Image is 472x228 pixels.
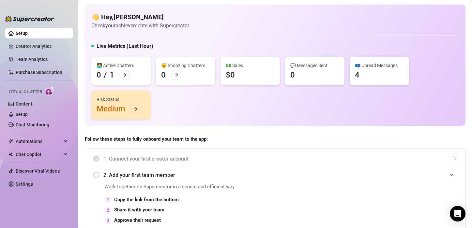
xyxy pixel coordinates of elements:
a: Discover Viral Videos [16,168,60,174]
div: 2 [104,207,112,214]
span: Automations [16,136,62,147]
div: Open Intercom Messenger [450,206,465,221]
a: Content [16,101,32,107]
img: AI Chatter [45,86,55,96]
div: 👩‍💻 Active Chatters [97,62,145,69]
div: 0 [97,70,101,80]
a: Creator Analytics [16,41,68,51]
h5: Live Metrics (Last Hour) [97,42,153,50]
a: Settings [16,181,33,187]
div: $0 [226,70,235,80]
div: 0 [161,70,166,80]
strong: Copy the link from the bottom [114,197,179,203]
div: 2. Add your first team member [93,167,457,183]
img: logo-BBDzfeDw.svg [5,16,54,22]
strong: Share it with your team [114,207,164,213]
strong: Approve their request [114,217,161,223]
a: Chat Monitoring [16,122,49,127]
div: 😴 Snoozing Chatters [161,62,210,69]
div: Risk Status [97,96,145,103]
span: arrow-right [122,73,127,77]
div: 💬 Messages Sent [290,62,339,69]
div: 1 [110,70,114,80]
span: expanded [449,173,453,177]
span: thunderbolt [8,139,14,144]
div: 📪 Unread Messages [355,62,404,69]
span: arrow-right [133,107,138,111]
h4: 👋 Hey, [PERSON_NAME] [91,12,189,21]
span: Izzy AI Chatter [9,89,42,95]
div: 0 [290,70,295,80]
a: Setup [16,31,28,36]
span: 2. Add your first team member [103,171,457,179]
span: arrow-right [174,73,178,77]
div: 1 [104,196,112,203]
a: Purchase Subscription [16,67,68,78]
div: 4 [355,70,359,80]
strong: Follow these steps to fully onboard your team to the app: [85,136,208,142]
span: Work together on Supercreator in a secure and efficient way. [104,183,311,191]
article: Check your achievements with Supercreator [91,21,189,30]
span: collapsed [453,157,457,161]
a: Setup [16,112,28,117]
div: 💵 Sales [226,62,275,69]
div: 3 [104,217,112,224]
a: Team Analytics [16,57,48,62]
span: Chat Copilot [16,149,62,160]
span: 1. Connect your first creator account [103,155,457,163]
img: Chat Copilot [8,152,13,157]
div: 1. Connect your first creator account [93,151,457,167]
